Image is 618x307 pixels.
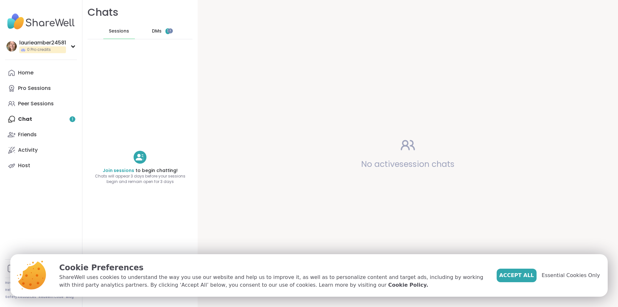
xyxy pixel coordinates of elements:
span: No active session chats [361,158,454,170]
p: ShareWell uses cookies to understand the way you use our website and help us to improve it, as we... [59,273,486,289]
div: Home [18,69,33,76]
span: 0 Pro credits [27,47,51,53]
div: laurieamber24581 [19,39,66,46]
div: Friends [18,131,37,138]
span: 1 [167,28,168,34]
a: Peer Sessions [5,96,77,111]
button: Accept All [497,269,537,282]
img: laurieamber24581 [6,41,17,52]
a: Pro Sessions [5,81,77,96]
a: Blog [66,295,74,299]
p: Cookie Preferences [59,262,486,273]
a: Friends [5,127,77,142]
iframe: Spotlight [168,28,173,34]
div: Pro Sessions [18,85,51,92]
h4: to begin chatting! [82,168,198,174]
a: Join sessions [103,167,134,174]
a: Cookie Policy. [388,281,428,289]
h1: Chats [88,5,118,20]
span: Sessions [109,28,129,34]
span: Accept All [499,272,534,279]
a: Safety Resources [5,295,36,299]
div: Activity [18,147,38,154]
div: Peer Sessions [18,100,54,107]
div: Host [18,162,30,169]
a: Home [5,65,77,81]
a: Redeem Code [39,295,63,299]
span: Chats will appear 3 days before your sessions begin and remain open for 3 days [82,174,198,185]
span: Essential Cookies Only [542,272,600,279]
a: Activity [5,142,77,158]
img: ShareWell Nav Logo [5,10,77,33]
span: DMs [152,28,162,34]
a: Host [5,158,77,173]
